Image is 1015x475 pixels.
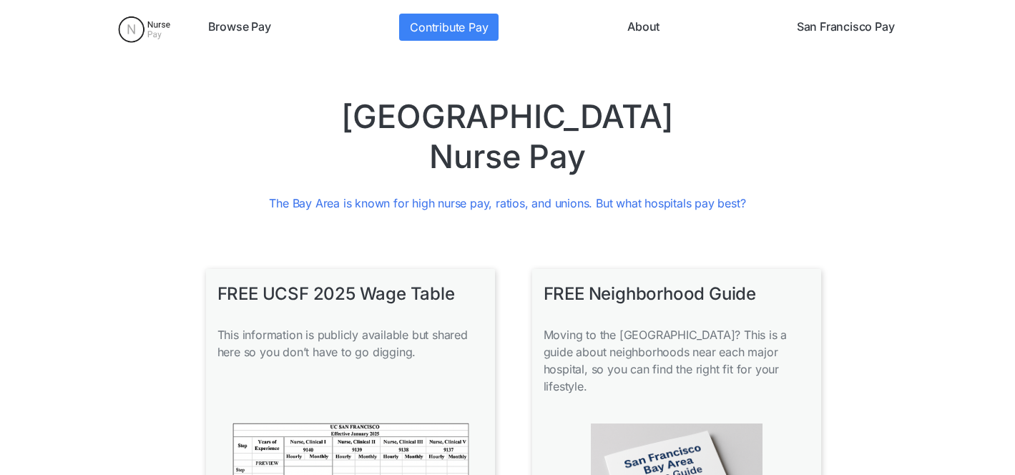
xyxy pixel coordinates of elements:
[622,14,665,41] a: About
[172,97,844,177] h1: [GEOGRAPHIC_DATA] Nurse Pay
[217,312,484,378] p: This information is publicly available but shared here so you don’t have to go digging. ‍
[202,14,277,41] a: Browse Pay
[544,312,810,395] p: Moving to the [GEOGRAPHIC_DATA]? This is a guide about neighborhoods near each major hospital, so...
[399,14,499,41] a: Contribute Pay
[791,14,901,41] a: San Francisco Pay
[172,195,844,212] p: The Bay Area is known for high nurse pay, ratios, and unions. But what hospitals pay best?
[217,269,484,312] h1: FREE UCSF 2025 Wage Table
[544,269,810,312] h1: FREE Neighborhood Guide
